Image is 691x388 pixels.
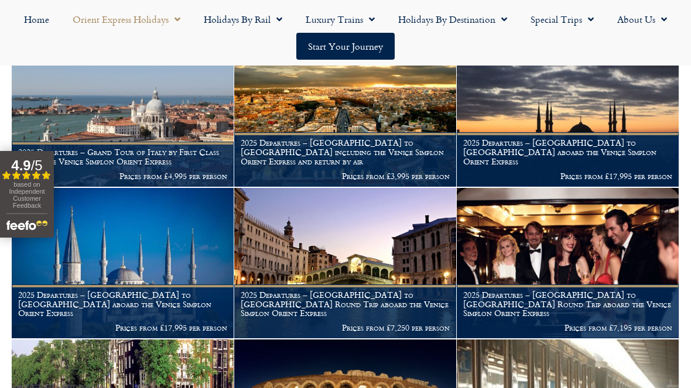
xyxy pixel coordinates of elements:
h1: 2025 Departures – [GEOGRAPHIC_DATA] to [GEOGRAPHIC_DATA] aboard the Venice Simplon Orient Express [463,138,672,166]
p: Prices from £7,195 per person [463,323,672,332]
a: Holidays by Rail [192,6,294,33]
p: Prices from £4,995 per person [18,171,227,181]
p: Prices from £17,995 per person [463,171,672,181]
a: Luxury Trains [294,6,386,33]
h1: 2025 Departures – Grand Tour of Italy by First Class Rail & the Venice Simplon Orient Express [18,147,227,166]
nav: Menu [6,6,685,60]
a: Home [12,6,61,33]
img: Orient Express Bar [457,188,679,339]
p: Prices from £3,995 per person [241,171,450,181]
a: Orient Express Holidays [61,6,192,33]
h1: 2025 Departures – [GEOGRAPHIC_DATA] to [GEOGRAPHIC_DATA] Round Trip aboard the Venice Simplon Ori... [463,290,672,318]
p: Prices from £7,250 per person [241,323,450,332]
a: Start your Journey [296,33,395,60]
h1: 2025 Departures – [GEOGRAPHIC_DATA] to [GEOGRAPHIC_DATA] aboard the Venice Simplon Orient Express [18,290,227,318]
h1: 2025 Departures – [GEOGRAPHIC_DATA] to [GEOGRAPHIC_DATA] Round Trip aboard the Venice Simplon Ori... [241,290,450,318]
a: 2025 Departures – [GEOGRAPHIC_DATA] to [GEOGRAPHIC_DATA] Round Trip aboard the Venice Simplon Ori... [234,188,457,339]
a: 2025 Departures – [GEOGRAPHIC_DATA] to [GEOGRAPHIC_DATA] Round Trip aboard the Venice Simplon Ori... [457,188,679,339]
a: 2025 Departures – [GEOGRAPHIC_DATA] to [GEOGRAPHIC_DATA] including the Venice Simplon Orient Expr... [234,36,457,187]
a: Special Trips [519,6,606,33]
p: Prices from £17,995 per person [18,323,227,332]
a: 2025 Departures – [GEOGRAPHIC_DATA] to [GEOGRAPHIC_DATA] aboard the Venice Simplon Orient Express... [12,188,234,339]
a: 2025 Departures – Grand Tour of Italy by First Class Rail & the Venice Simplon Orient Express Pri... [12,36,234,187]
img: Venice At Night [234,188,456,339]
a: Holidays by Destination [386,6,519,33]
a: About Us [606,6,679,33]
h1: 2025 Departures – [GEOGRAPHIC_DATA] to [GEOGRAPHIC_DATA] including the Venice Simplon Orient Expr... [241,138,450,166]
a: 2025 Departures – [GEOGRAPHIC_DATA] to [GEOGRAPHIC_DATA] aboard the Venice Simplon Orient Express... [457,36,679,187]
